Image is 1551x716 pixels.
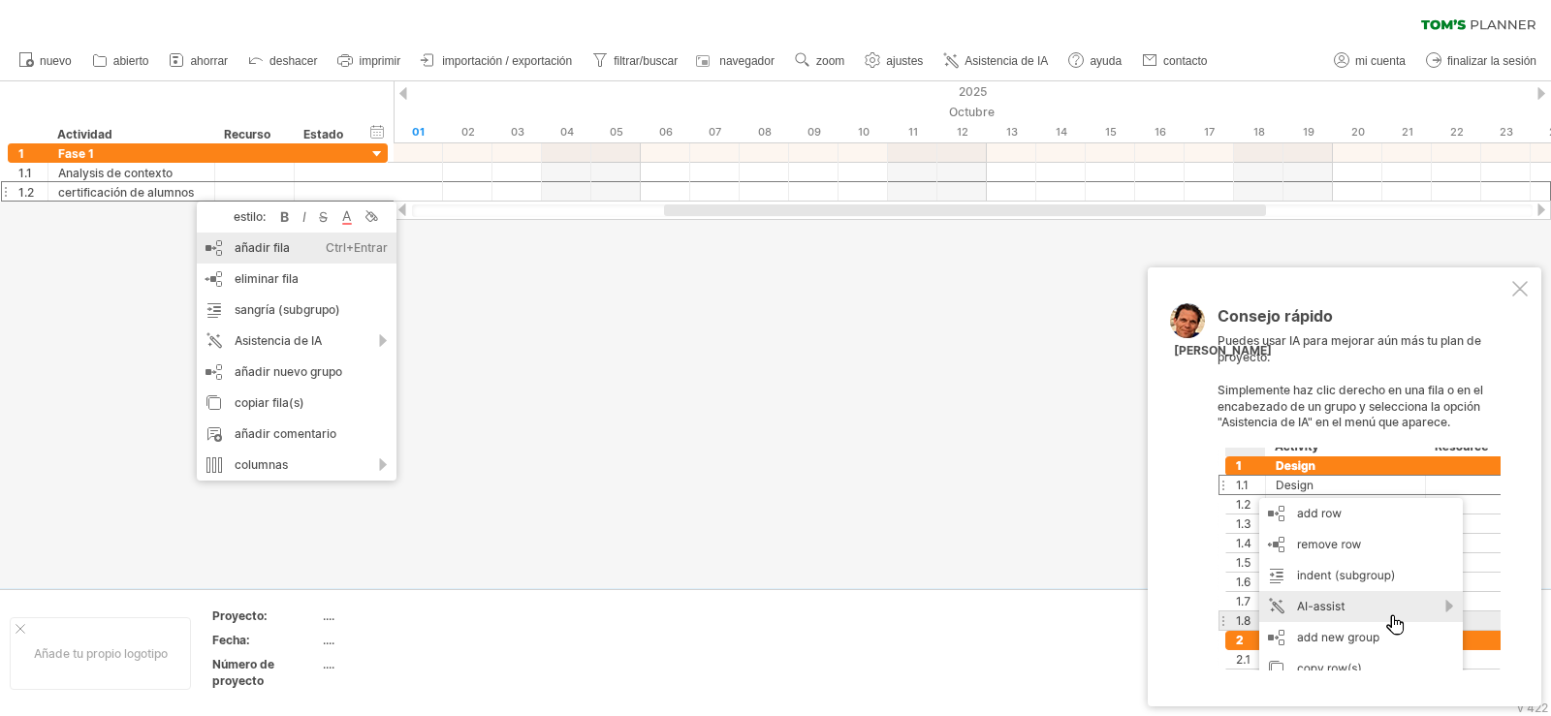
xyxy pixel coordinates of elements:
[303,127,343,141] font: Estado
[1006,125,1018,139] font: 13
[359,54,400,68] font: imprimir
[659,125,673,139] font: 06
[1105,125,1117,139] font: 15
[443,122,492,142] div: Jueves, 2 de octubre de 2025
[58,185,194,200] font: certificación de alumnos
[641,122,690,142] div: Lunes, 6 de octubre de 2025
[560,125,574,139] font: 04
[243,48,323,74] a: deshacer
[690,122,740,142] div: Martes, 7 de octubre de 2025
[1450,125,1464,139] font: 22
[58,166,173,180] font: Analysis de contexto
[987,122,1036,142] div: Lunes, 13 de octubre de 2025
[858,125,870,139] font: 10
[965,54,1048,68] font: Asistencia de IA
[412,125,425,139] font: 01
[1432,122,1481,142] div: Miércoles, 22 de octubre de 2025
[1163,54,1207,68] font: contacto
[1090,54,1122,68] font: ayuda
[1185,122,1234,142] div: Viernes, 17 de octubre de 2025
[34,646,168,661] font: Añade tu propio logotipo
[1218,333,1481,364] font: Puedes usar IA para mejorar aún más tu plan de proyecto.
[323,608,334,623] font: ....
[719,54,775,68] font: navegador
[610,125,623,139] font: 05
[511,125,524,139] font: 03
[1137,48,1213,74] a: contacto
[1218,306,1333,326] font: Consejo rápido
[816,54,844,68] font: zoom
[235,240,290,255] font: añadir fila
[938,48,1054,74] a: Asistencia de IA
[394,122,443,142] div: Miércoles, 1 de octubre de 2025
[1063,48,1127,74] a: ayuda
[461,125,475,139] font: 02
[1517,700,1548,715] font: v 422
[1329,48,1411,74] a: mi cuenta
[908,125,918,139] font: 11
[957,125,968,139] font: 12
[269,54,317,68] font: deshacer
[235,457,288,472] font: columnas
[1218,383,1483,430] font: Simplemente haz clic derecho en una fila o en el encabezado de un grupo y selecciona la opción "A...
[212,657,274,688] font: Número de proyecto
[234,209,266,224] font: estilo:
[416,48,578,74] a: importación / exportación
[693,48,780,74] a: navegador
[18,146,24,161] font: 1
[1283,122,1333,142] div: Domingo, 19 de octubre de 2025
[1174,343,1272,358] font: [PERSON_NAME]
[40,54,72,68] font: nuevo
[937,122,987,142] div: Domingo, 12 de octubre de 2025
[949,105,995,119] font: Octubre
[959,84,987,99] font: 2025
[113,54,149,68] font: abierto
[1086,122,1135,142] div: Miércoles, 15 de octubre de 2025
[235,302,340,317] font: sangría (subgrupo)
[790,48,850,74] a: zoom
[1333,122,1382,142] div: Lunes, 20 de octubre de 2025
[58,146,94,161] font: Fase 1
[224,127,270,141] font: Recurso
[235,395,304,410] font: copiar fila(s)
[18,185,34,200] font: 1.2
[1481,122,1531,142] div: Jueves, 23 de octubre de 2025
[1351,125,1365,139] font: 20
[1421,48,1542,74] a: finalizar la sesión
[57,127,112,141] font: Actividad
[709,125,721,139] font: 07
[1382,122,1432,142] div: Martes, 21 de octubre de 2025
[1056,125,1067,139] font: 14
[1135,122,1185,142] div: Jueves, 16 de octubre de 2025
[164,48,234,74] a: ahorrar
[542,122,591,142] div: Sábado, 4 de octubre de 2025
[18,166,32,180] font: 1.1
[1234,122,1283,142] div: Sábado, 18 de octubre de 2025
[1402,125,1413,139] font: 21
[323,633,334,647] font: ....
[807,125,821,139] font: 09
[442,54,572,68] font: importación / exportación
[886,54,923,68] font: ajustes
[212,633,250,647] font: Fecha:
[758,125,772,139] font: 08
[1303,125,1314,139] font: 19
[591,122,641,142] div: Domingo, 5 de octubre de 2025
[492,122,542,142] div: Viernes, 3 de octubre de 2025
[323,657,334,671] font: ....
[212,608,268,623] font: Proyecto:
[1447,54,1536,68] font: finalizar la sesión
[789,122,839,142] div: Jueves, 9 de octubre de 2025
[14,48,78,74] a: nuevo
[1253,125,1265,139] font: 18
[1204,125,1215,139] font: 17
[614,54,678,68] font: filtrar/buscar
[587,48,683,74] a: filtrar/buscar
[235,364,342,379] font: añadir nuevo grupo
[1355,54,1406,68] font: mi cuenta
[235,426,336,441] font: añadir comentario
[1500,125,1513,139] font: 23
[235,271,299,286] font: eliminar fila
[860,48,929,74] a: ajustes
[87,48,155,74] a: abierto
